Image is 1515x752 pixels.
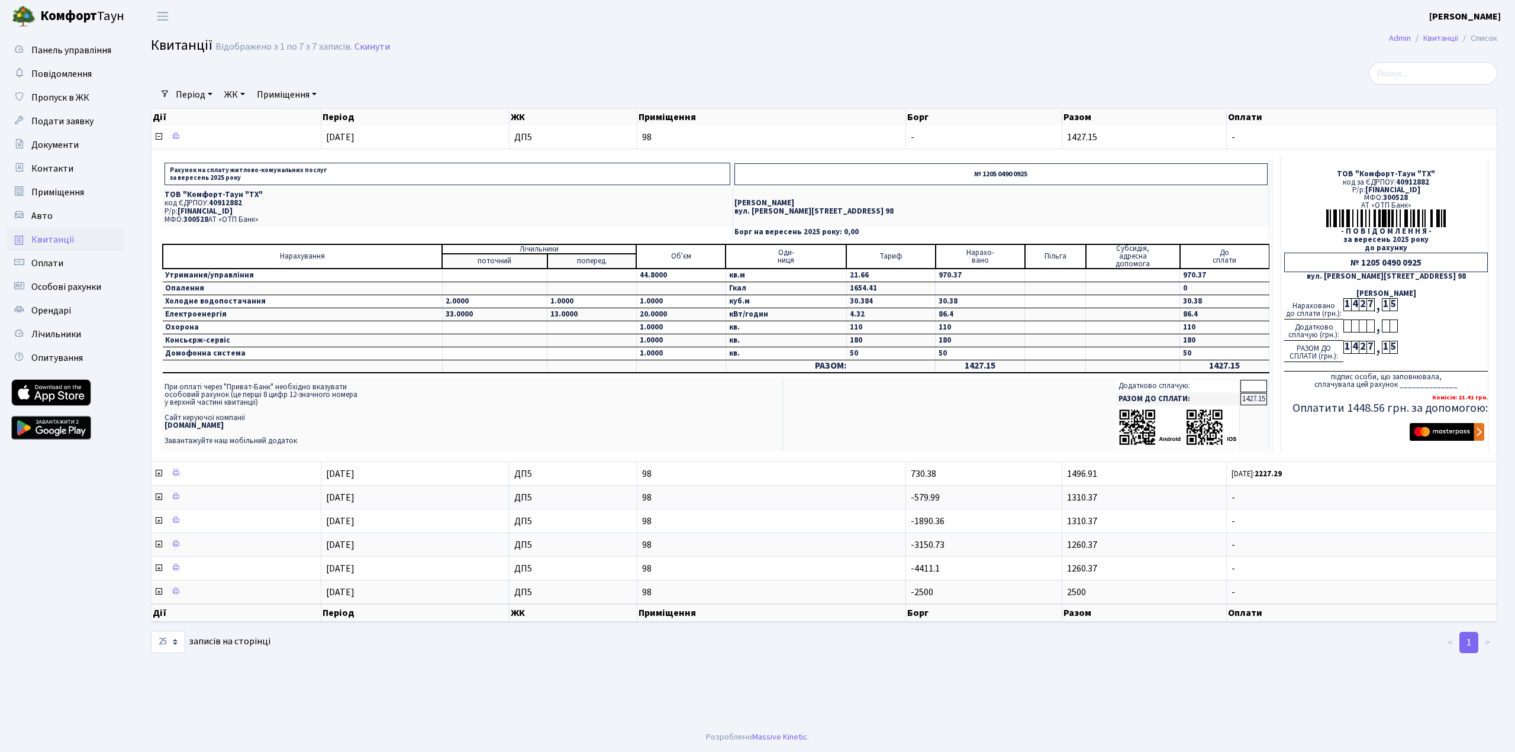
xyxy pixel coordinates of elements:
span: Авто [31,209,53,222]
span: ДП5 [514,588,633,597]
td: Нарахування [163,244,442,269]
td: 1.0000 [547,295,637,308]
span: ДП5 [514,133,633,142]
span: - [1232,133,1492,142]
small: [DATE]: [1232,469,1282,479]
div: Відображено з 1 по 7 з 7 записів. [215,41,352,53]
button: Переключити навігацію [148,7,178,26]
span: Орендарі [31,304,71,317]
span: 98 [642,564,900,573]
span: [DATE] [326,467,354,480]
td: 30.384 [846,295,936,308]
a: Документи [6,133,124,157]
span: Лічильники [31,328,81,341]
td: кв. [726,321,846,334]
div: Нараховано до сплати (грн.): [1284,298,1343,319]
p: № 1205 0490 0925 [734,163,1268,185]
td: поточний [442,254,547,269]
a: Приміщення [252,85,321,105]
span: 1427.15 [1067,131,1097,144]
div: РАЗОМ ДО СПЛАТИ (грн.): [1284,341,1343,362]
div: , [1374,319,1382,333]
h5: Оплатити 1448.56 грн. за допомогою: [1284,401,1488,415]
td: кв. [726,334,846,347]
td: 1.0000 [636,321,726,334]
div: № 1205 0490 0925 [1284,253,1488,272]
img: Masterpass [1410,423,1484,441]
td: 970.37 [936,269,1025,282]
td: 13.0000 [547,308,637,321]
a: Контакти [6,157,124,180]
td: 30.38 [936,295,1025,308]
span: [FINANCIAL_ID] [178,206,233,217]
div: 7 [1366,298,1374,311]
nav: breadcrumb [1371,26,1515,51]
div: Р/р: [1284,186,1488,194]
span: -1890.36 [911,515,945,528]
td: 180 [1180,334,1269,347]
span: - [1232,540,1492,550]
th: Борг [906,604,1062,622]
td: 1427.15 [1240,393,1267,405]
a: Особові рахунки [6,275,124,299]
span: 98 [642,133,900,142]
th: Разом [1062,604,1227,622]
a: Подати заявку [6,109,124,133]
b: Комфорт [40,7,97,25]
th: Період [321,604,509,622]
td: 33.0000 [442,308,547,321]
span: Панель управління [31,44,111,57]
td: Об'єм [636,244,726,269]
div: 5 [1390,298,1397,311]
a: Квитанції [6,228,124,251]
th: Оплати [1227,604,1497,622]
td: При оплаті через "Приват-Банк" необхідно вказувати особовий рахунок (це перші 8 цифр 12-значного ... [162,378,783,451]
td: Домофонна система [163,347,442,360]
div: АТ «ОТП Банк» [1284,202,1488,209]
span: [DATE] [326,538,354,551]
span: [DATE] [326,586,354,599]
td: 1427.15 [1180,360,1269,373]
th: ЖК [510,604,638,622]
td: 0 [1180,282,1269,295]
p: ТОВ "Комфорт-Таун "ТХ" [165,191,730,199]
a: Оплати [6,251,124,275]
span: ДП5 [514,540,633,550]
p: код ЄДРПОУ: [165,199,730,207]
span: - [1232,564,1492,573]
td: 21.66 [846,269,936,282]
td: 970.37 [1180,269,1269,282]
p: Рахунок на сплату житлово-комунальних послуг за вересень 2025 року [165,163,730,185]
span: - [1232,517,1492,526]
span: Приміщення [31,186,84,199]
span: [DATE] [326,562,354,575]
td: 86.4 [936,308,1025,321]
span: [DATE] [326,131,354,144]
td: поперед. [547,254,637,269]
td: 110 [846,321,936,334]
td: 2.0000 [442,295,547,308]
span: 1310.37 [1067,515,1097,528]
span: ДП5 [514,517,633,526]
span: Оплати [31,257,63,270]
td: 86.4 [1180,308,1269,321]
div: вул. [PERSON_NAME][STREET_ADDRESS] 98 [1284,273,1488,280]
span: 730.38 [911,467,936,480]
span: 40912882 [209,198,242,208]
span: 1260.37 [1067,538,1097,551]
td: Утримання/управління [163,269,442,282]
div: 1 [1343,298,1351,311]
td: Субсидія, адресна допомога [1086,244,1180,269]
span: Квитанції [151,35,212,56]
th: Дії [151,109,321,125]
td: 1.0000 [636,347,726,360]
span: 1496.91 [1067,467,1097,480]
th: Приміщення [637,109,906,125]
span: ДП5 [514,493,633,502]
a: Панель управління [6,38,124,62]
td: 30.38 [1180,295,1269,308]
b: Комісія: 21.41 грн. [1432,393,1488,402]
th: Разом [1062,109,1227,125]
span: Контакти [31,162,73,175]
div: 4 [1351,298,1359,311]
